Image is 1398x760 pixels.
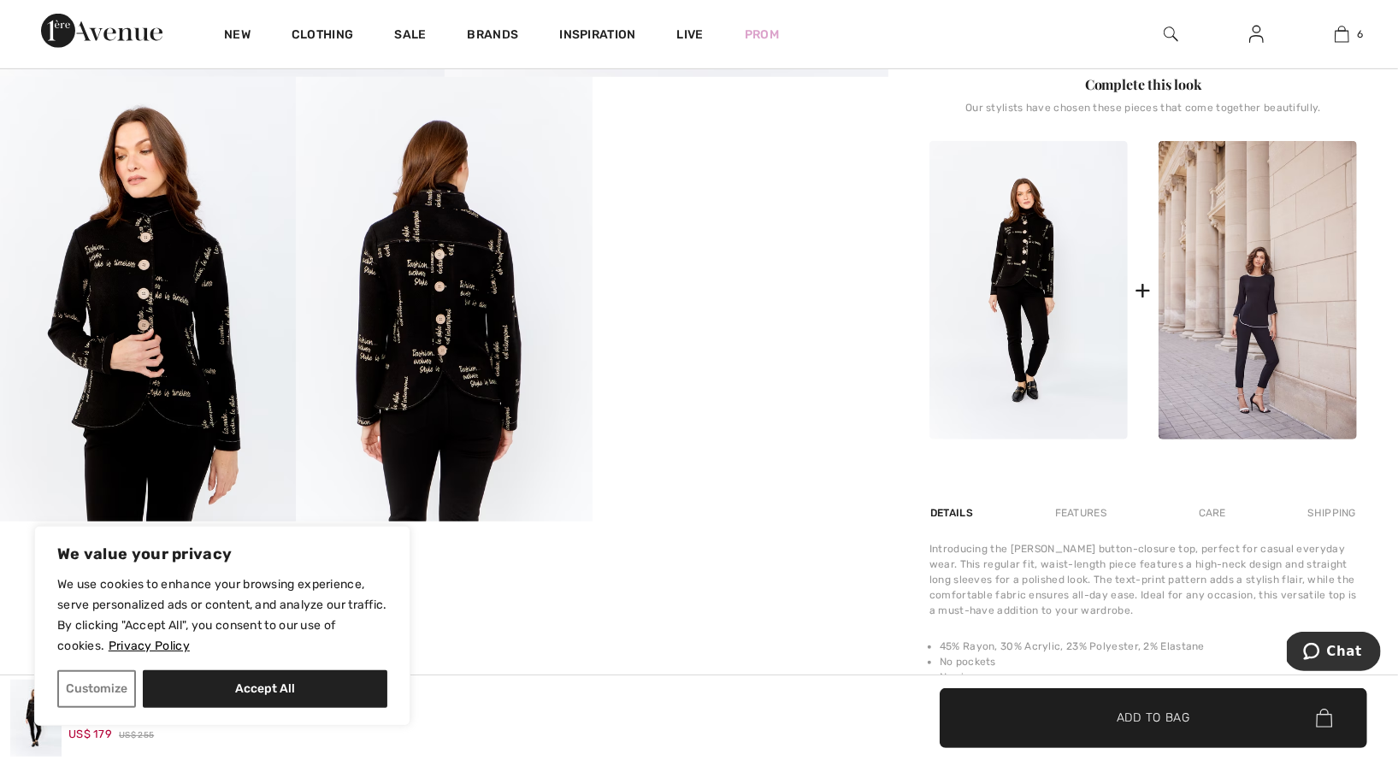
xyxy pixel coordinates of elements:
p: We value your privacy [57,544,387,564]
span: US$ 179 [68,728,112,740]
img: High-Neck Text-Print Shirt Style 243393. 4 [296,77,592,521]
img: My Bag [1335,24,1349,44]
img: My Info [1249,24,1264,44]
span: Add to Bag [1117,709,1190,727]
img: search the website [1164,24,1178,44]
span: 6 [1358,27,1364,42]
div: Care [1184,498,1241,528]
a: Clothing [292,27,353,45]
a: Privacy Policy [108,638,191,654]
button: Add to Bag [940,688,1367,748]
a: Sale [394,27,426,45]
img: 1ère Avenue [41,14,162,48]
div: Details [929,498,977,528]
a: Prom [745,26,779,44]
div: Features [1041,498,1121,528]
div: Complete this look [929,74,1357,95]
div: Introducing the [PERSON_NAME] button-closure top, perfect for casual everyday wear. This regular ... [929,541,1357,618]
iframe: Opens a widget where you can chat to one of our agents [1287,632,1381,675]
li: No pockets [940,654,1357,669]
span: Inspiration [559,27,635,45]
a: 6 [1300,24,1383,44]
img: Bag.svg [1316,709,1332,728]
div: Our stylists have chosen these pieces that come together beautifully. [929,102,1357,127]
img: High-Neck Text-Print Shirt Style 243393 [10,680,62,757]
div: We value your privacy [34,526,410,726]
img: High-Waisted Formal Trousers Style 209027 [1159,141,1357,439]
button: Accept All [143,670,387,708]
a: Sign In [1236,24,1277,45]
a: New [224,27,251,45]
div: + [1135,271,1151,309]
span: US$ 255 [119,729,154,742]
li: No zipper [940,669,1357,685]
p: We use cookies to enhance your browsing experience, serve personalized ads or content, and analyz... [57,574,387,657]
video: Your browser does not support the video tag. [593,77,888,225]
div: Shipping [1304,498,1357,528]
img: High-Neck Text-Print Shirt Style 243393 [929,141,1128,439]
li: 45% Rayon, 30% Acrylic, 23% Polyester, 2% Elastane [940,639,1357,654]
a: Brands [468,27,519,45]
button: Customize [57,670,136,708]
a: Live [677,26,704,44]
